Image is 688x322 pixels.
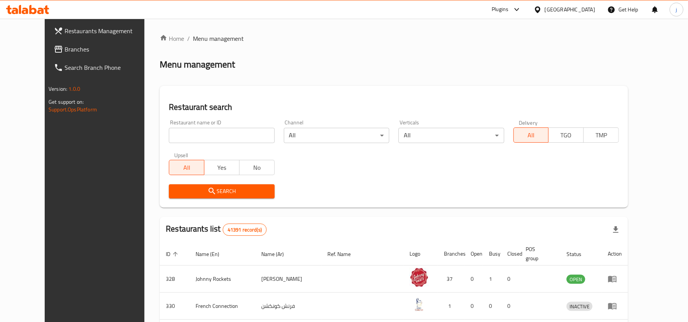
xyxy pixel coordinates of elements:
td: 1 [438,293,465,320]
div: All [284,128,389,143]
td: 328 [160,266,189,293]
button: Yes [204,160,240,175]
span: 41391 record(s) [223,226,266,233]
span: No [243,162,272,173]
span: Search [175,187,268,196]
td: 330 [160,293,189,320]
span: TMP [587,130,616,141]
div: Total records count [223,224,267,236]
img: Johnny Rockets [410,268,429,287]
label: Upsell [174,152,188,158]
button: TGO [548,127,584,143]
td: 0 [501,293,520,320]
div: Plugins [492,5,508,14]
td: [PERSON_NAME] [255,266,322,293]
h2: Menu management [160,58,235,71]
td: French Connection [189,293,255,320]
span: All [172,162,201,173]
span: Branches [65,45,154,54]
h2: Restaurant search [169,101,619,113]
button: Search [169,184,274,198]
a: Branches [48,40,160,58]
li: / [187,34,190,43]
span: Name (En) [196,250,229,259]
span: Get support on: [49,97,84,107]
a: Home [160,34,184,43]
span: Search Branch Phone [65,63,154,72]
button: All [169,160,204,175]
span: Ref. Name [328,250,361,259]
td: 37 [438,266,465,293]
button: No [239,160,275,175]
span: TGO [552,130,581,141]
span: 1.0.0 [68,84,80,94]
a: Search Branch Phone [48,58,160,77]
th: Busy [483,242,501,266]
span: Yes [207,162,236,173]
td: 0 [465,293,483,320]
span: Status [567,250,591,259]
div: All [398,128,504,143]
input: Search for restaurant name or ID.. [169,128,274,143]
th: Closed [501,242,520,266]
span: OPEN [567,275,585,284]
span: j [676,5,677,14]
button: TMP [583,127,619,143]
span: Menu management [193,34,244,43]
td: 1 [483,266,501,293]
div: Menu [608,301,622,311]
h2: Restaurants list [166,223,267,236]
span: Version: [49,84,67,94]
nav: breadcrumb [160,34,628,43]
img: French Connection [410,295,429,314]
th: Action [602,242,628,266]
div: Menu [608,274,622,283]
span: All [517,130,546,141]
td: Johnny Rockets [189,266,255,293]
a: Restaurants Management [48,22,160,40]
th: Open [465,242,483,266]
td: 0 [483,293,501,320]
span: POS group [526,245,551,263]
button: All [513,127,549,143]
span: ID [166,250,180,259]
th: Branches [438,242,465,266]
a: Support.OpsPlatform [49,105,97,114]
div: [GEOGRAPHIC_DATA] [545,5,595,14]
span: Name (Ar) [261,250,294,259]
label: Delivery [519,120,538,125]
td: 0 [465,266,483,293]
td: فرنش كونكشن [255,293,322,320]
div: Export file [607,221,625,239]
span: INACTIVE [567,302,592,311]
span: Restaurants Management [65,26,154,35]
th: Logo [403,242,438,266]
td: 0 [501,266,520,293]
